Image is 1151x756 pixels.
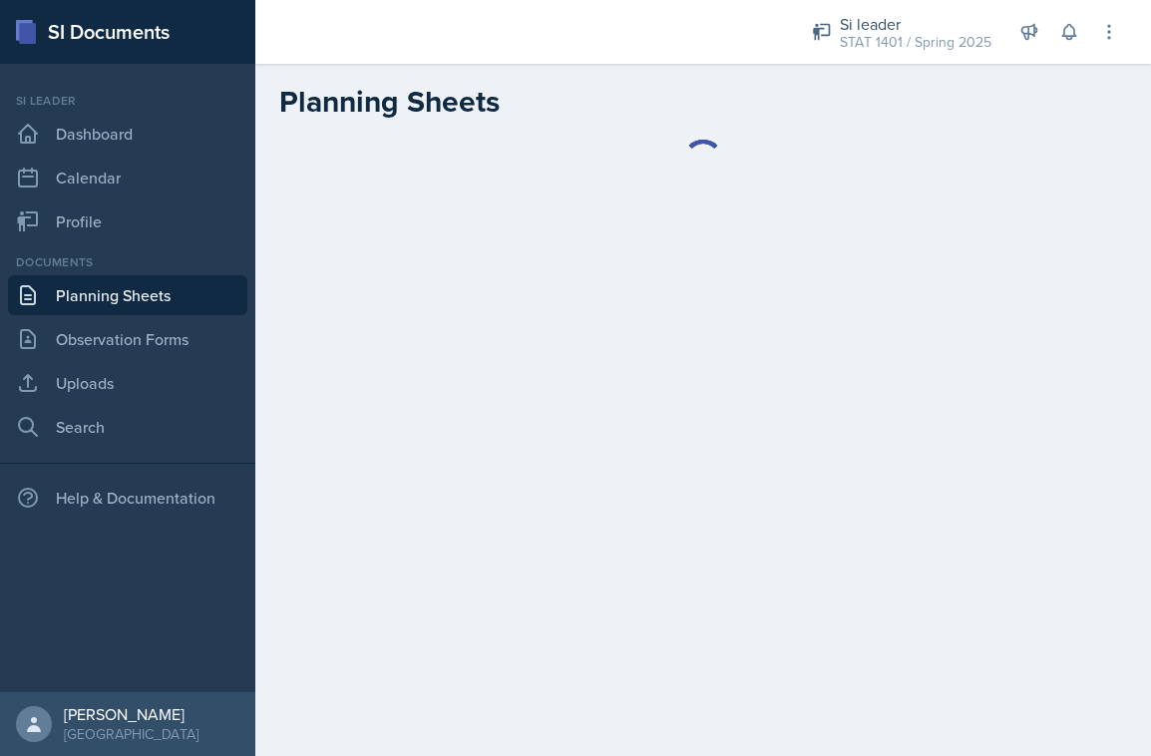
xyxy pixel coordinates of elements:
[840,12,991,36] div: Si leader
[8,275,247,315] a: Planning Sheets
[8,478,247,518] div: Help & Documentation
[8,363,247,403] a: Uploads
[8,253,247,271] div: Documents
[8,114,247,154] a: Dashboard
[279,84,500,120] h2: Planning Sheets
[8,201,247,241] a: Profile
[840,32,991,53] div: STAT 1401 / Spring 2025
[8,92,247,110] div: Si leader
[64,724,198,744] div: [GEOGRAPHIC_DATA]
[8,319,247,359] a: Observation Forms
[8,158,247,197] a: Calendar
[8,407,247,447] a: Search
[64,704,198,724] div: [PERSON_NAME]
